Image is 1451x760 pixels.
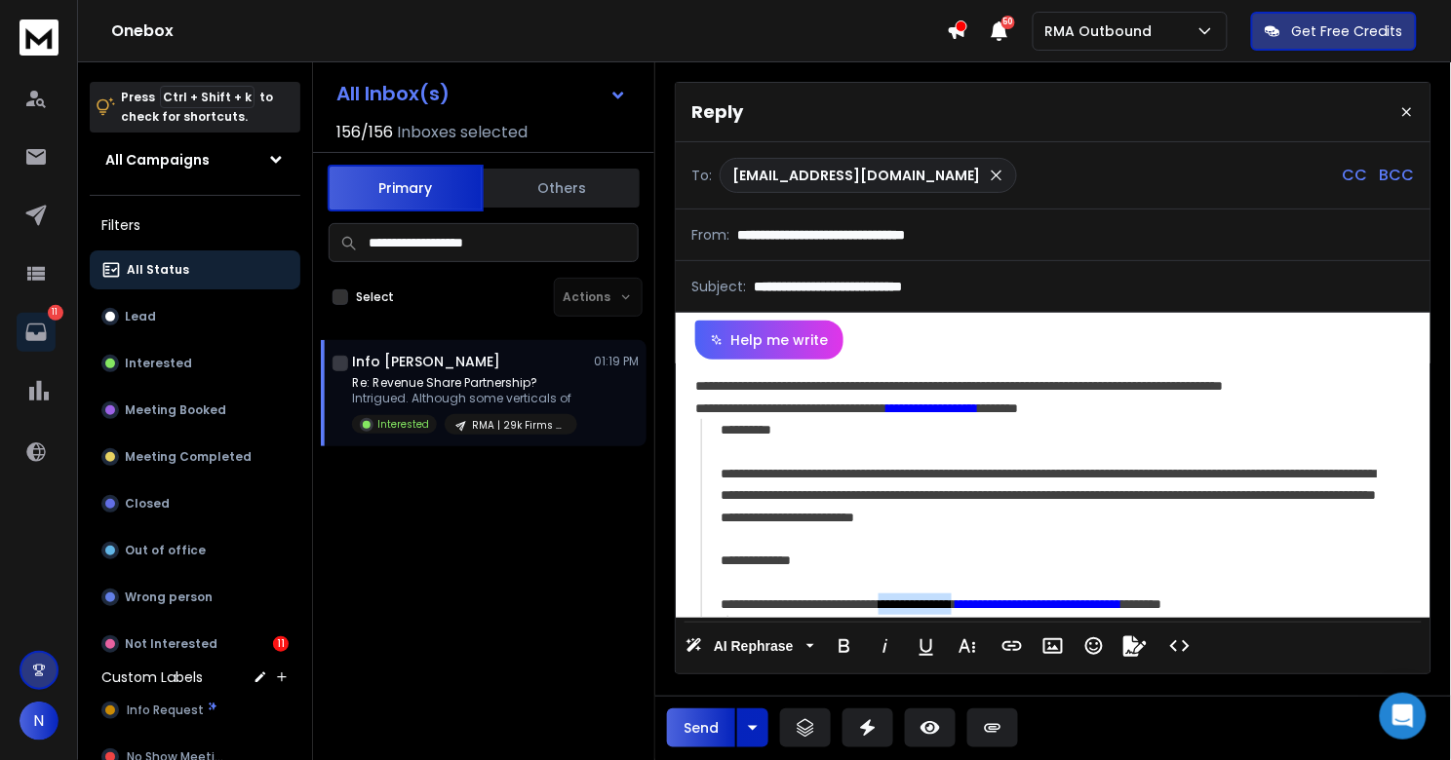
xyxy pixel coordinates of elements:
p: Not Interested [125,636,217,652]
span: AI Rephrase [710,638,798,655]
p: Out of office [125,543,206,558]
p: Interested [377,417,429,432]
h1: Onebox [111,19,947,43]
button: Out of office [90,531,300,570]
h3: Inboxes selected [397,121,528,144]
span: Ctrl + Shift + k [160,86,255,108]
button: Meeting Booked [90,391,300,430]
h1: All Campaigns [105,150,210,170]
button: All Status [90,250,300,289]
p: 01:19 PM [594,354,639,369]
button: All Inbox(s) [321,74,643,113]
p: RMA | 29k Firms (General Team Info) [472,418,566,433]
button: Meeting Completed [90,437,300,476]
a: 11 [17,313,56,352]
h3: Custom Labels [101,667,203,687]
p: Closed [125,496,170,512]
p: Reply [691,98,743,126]
p: Lead [125,309,156,324]
h1: All Inbox(s) [336,84,450,103]
p: Subject: [691,277,746,296]
p: 11 [48,305,63,321]
p: Interested [125,356,192,371]
p: Wrong person [125,589,213,605]
button: Others [484,167,640,209]
button: More Text [949,627,986,665]
button: N [20,702,59,741]
span: Info Request [127,703,204,718]
button: Closed [90,484,300,523]
button: AI Rephrase [682,627,818,665]
button: Info Request [90,691,300,730]
button: Insert Image (Ctrl+P) [1035,627,1072,665]
button: All Campaigns [90,140,300,179]
button: Send [667,708,735,747]
p: CC [1343,164,1368,187]
p: Meeting Booked [125,402,226,418]
div: Open Intercom Messenger [1380,693,1427,740]
div: 11 [273,636,289,652]
p: Re: Revenue Share Partnership? [352,375,577,391]
h3: Filters [90,211,300,239]
img: logo [20,19,59,56]
span: 156 / 156 [336,121,393,144]
span: 50 [1001,16,1015,29]
p: To: [691,166,712,185]
p: [EMAIL_ADDRESS][DOMAIN_NAME] [732,166,981,185]
p: RMA Outbound [1045,21,1160,41]
p: BCC [1380,164,1415,187]
button: Get Free Credits [1251,12,1417,51]
p: Get Free Credits [1292,21,1403,41]
p: From: [691,225,729,245]
button: Interested [90,344,300,383]
button: Wrong person [90,578,300,617]
label: Select [356,289,394,305]
p: Press to check for shortcuts. [121,88,273,127]
p: All Status [127,262,189,278]
p: Intrigued. Although some verticals of [352,391,577,406]
button: Insert Link (Ctrl+K) [994,627,1031,665]
button: Primary [328,165,484,211]
button: Help me write [695,321,843,360]
h1: Info [PERSON_NAME] [352,352,500,371]
button: Emoticons [1076,627,1113,665]
button: Not Interested11 [90,625,300,664]
p: Meeting Completed [125,449,252,465]
button: Lead [90,297,300,336]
